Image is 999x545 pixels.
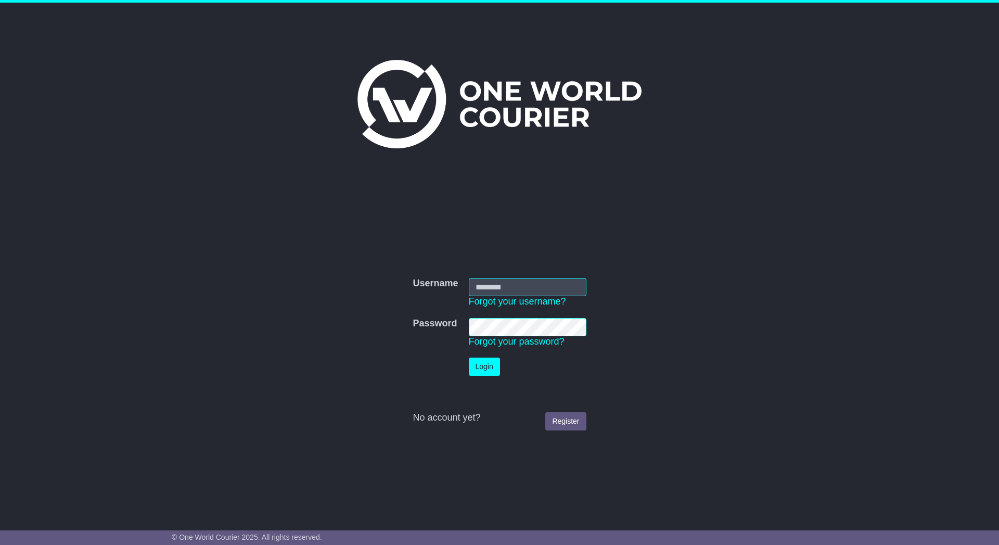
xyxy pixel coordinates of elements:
a: Register [545,412,586,430]
a: Forgot your password? [469,336,565,347]
span: © One World Courier 2025. All rights reserved. [172,533,322,541]
img: One World [357,60,642,148]
button: Login [469,358,500,376]
div: No account yet? [413,412,586,424]
a: Forgot your username? [469,296,566,307]
label: Username [413,278,458,289]
label: Password [413,318,457,329]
